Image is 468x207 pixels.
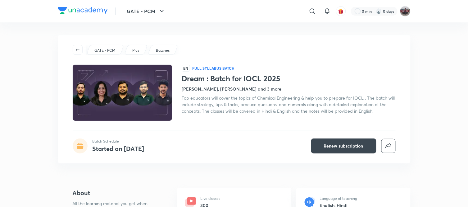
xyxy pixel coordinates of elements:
[131,48,140,53] a: Plus
[132,48,139,53] p: Plus
[58,7,108,14] img: Company Logo
[123,5,169,17] button: GATE - PCM
[193,66,235,71] p: Full Syllabus Batch
[182,65,190,72] span: EN
[182,74,396,83] h1: Dream : Batch for IOCL 2025
[182,86,282,92] h4: [PERSON_NAME], [PERSON_NAME] and 3 more
[155,48,170,53] a: Batches
[58,7,108,16] a: Company Logo
[201,196,220,201] p: Live classes
[93,144,144,153] h4: Started on [DATE]
[73,188,157,198] h4: About
[400,6,411,16] img: amirhussain Hussain
[182,95,395,114] span: Top educators will cover the topics of Chemical Engineering & help you to prepare for IOCL . The ...
[71,64,173,121] img: Thumbnail
[94,48,116,53] p: GATE - PCM
[320,196,357,201] p: Language of teaching
[338,8,344,14] img: avatar
[156,48,170,53] p: Batches
[93,48,116,53] a: GATE - PCM
[336,6,346,16] button: avatar
[93,139,144,144] p: Batch Schedule
[376,8,382,14] img: streak
[324,143,363,149] span: Renew subscription
[311,139,376,153] button: Renew subscription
